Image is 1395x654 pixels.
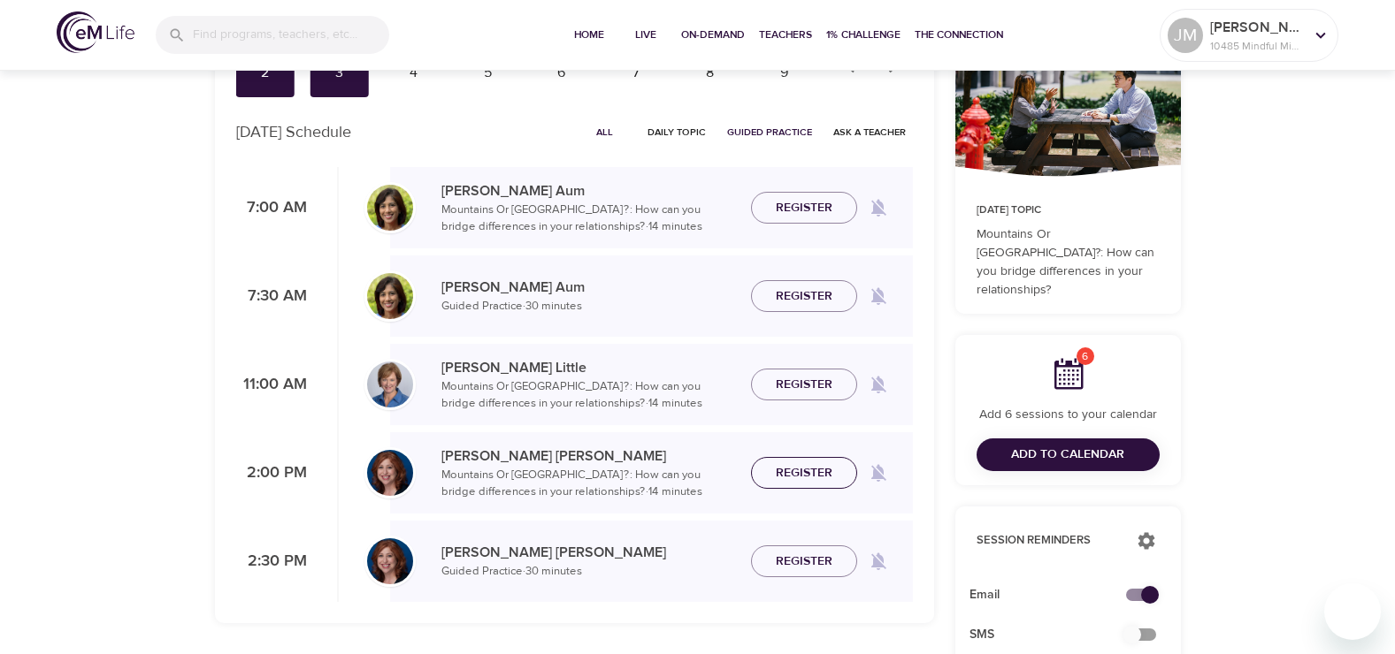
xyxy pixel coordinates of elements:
[441,298,737,316] p: Guided Practice · 30 minutes
[236,373,307,397] p: 11:00 AM
[614,63,658,83] div: 7
[236,461,307,485] p: 2:00 PM
[751,192,857,224] button: Register
[970,626,1138,644] span: SMS
[441,563,737,581] p: Guided Practice · 30 minutes
[540,63,584,83] div: 6
[367,450,413,496] img: Elaine_Smookler-min.jpg
[568,26,610,44] span: Home
[776,197,832,219] span: Register
[751,545,857,578] button: Register
[857,363,900,406] span: Remind me when a class goes live every Wednesday at 11:00 AM
[1168,18,1203,53] div: JM
[441,467,737,501] p: Mountains Or [GEOGRAPHIC_DATA]?: How can you bridge differences in your relationships? · 14 minutes
[977,202,1160,218] p: [DATE] Topic
[243,63,287,83] div: 2
[688,63,732,83] div: 8
[751,280,857,313] button: Register
[751,457,857,490] button: Register
[727,124,812,141] span: Guided Practice
[441,357,737,378] p: [PERSON_NAME] Little
[751,369,857,401] button: Register
[826,118,913,146] button: Ask a Teacher
[857,540,900,582] span: Remind me when a class goes live every Wednesday at 2:30 PM
[441,202,737,236] p: Mountains Or [GEOGRAPHIC_DATA]?: How can you bridge differences in your relationships? · 14 minutes
[759,26,812,44] span: Teachers
[236,196,307,220] p: 7:00 AM
[57,11,134,53] img: logo
[977,406,1160,424] p: Add 6 sessions to your calendar
[776,551,832,573] span: Register
[367,185,413,231] img: Alisha%20Aum%208-9-21.jpg
[367,361,413,407] img: Kerry_Little_Headshot_min.jpg
[915,26,1003,44] span: The Connection
[236,120,351,144] p: [DATE] Schedule
[970,586,1138,605] span: Email
[441,277,737,298] p: [PERSON_NAME] Aum
[441,180,737,202] p: [PERSON_NAME] Aum
[857,275,900,317] span: Remind me when a class goes live every Wednesday at 7:30 AM
[857,186,900,229] span: Remind me when a class goes live every Wednesday at 7:00 AM
[1210,38,1304,54] p: 10485 Mindful Minutes
[367,538,413,584] img: Elaine_Smookler-min.jpg
[236,550,307,574] p: 2:30 PM
[826,26,901,44] span: 1% Challenge
[625,26,667,44] span: Live
[441,445,737,467] p: [PERSON_NAME] [PERSON_NAME]
[776,462,832,484] span: Register
[236,285,307,308] p: 7:30 AM
[1324,583,1381,640] iframe: Button to launch messaging window
[833,124,906,141] span: Ask a Teacher
[720,118,819,146] button: Guided Practice
[776,374,832,396] span: Register
[391,63,435,83] div: 4
[1077,347,1094,365] span: 6
[1011,444,1124,466] span: Add to Calendar
[441,378,737,413] p: Mountains Or [GEOGRAPHIC_DATA]?: How can you bridge differences in your relationships? · 14 minutes
[857,452,900,494] span: Remind me when a class goes live every Wednesday at 2:00 PM
[577,118,633,146] button: All
[1210,17,1304,38] p: [PERSON_NAME]
[193,16,389,54] input: Find programs, teachers, etc...
[776,285,832,308] span: Register
[465,63,510,83] div: 5
[648,124,706,141] span: Daily Topic
[977,532,1119,550] p: Session Reminders
[317,63,361,83] div: 3
[681,26,745,44] span: On-Demand
[977,225,1160,300] p: Mountains Or [GEOGRAPHIC_DATA]?: How can you bridge differences in your relationships?
[640,118,713,146] button: Daily Topic
[441,542,737,563] p: [PERSON_NAME] [PERSON_NAME]
[763,63,807,83] div: 9
[367,273,413,319] img: Alisha%20Aum%208-9-21.jpg
[584,124,626,141] span: All
[977,438,1160,471] button: Add to Calendar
